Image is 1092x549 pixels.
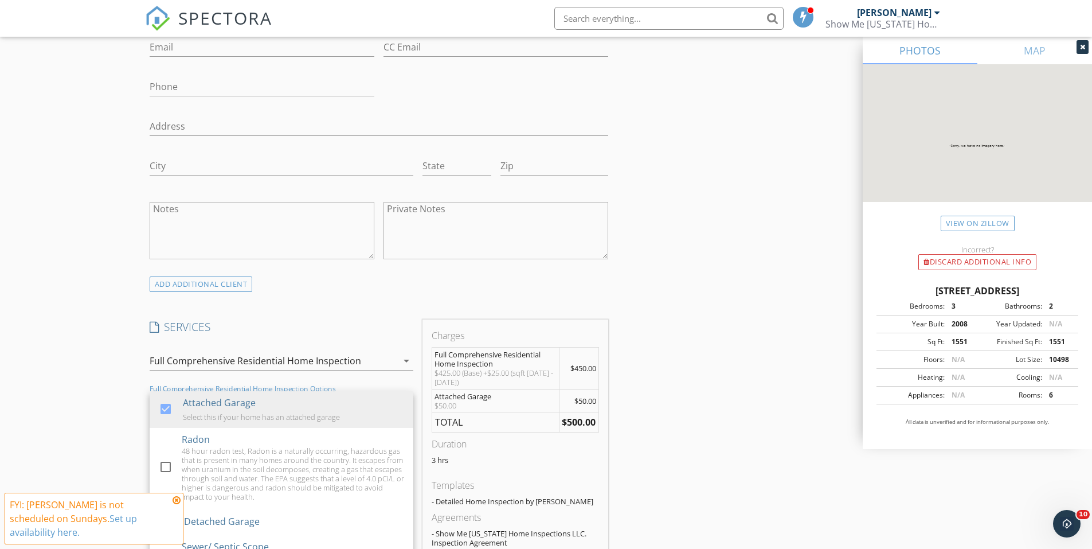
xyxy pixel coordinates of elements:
span: N/A [1049,319,1062,329]
div: Bathrooms: [977,301,1042,312]
div: 2 [1042,301,1075,312]
div: Cooling: [977,372,1042,383]
span: $450.00 [570,363,596,373]
a: View on Zillow [941,216,1015,231]
div: - Show Me [US_STATE] Home Inspections LLC. Inspection Agreement [432,529,599,547]
div: Rooms: [977,390,1042,400]
div: 3 [945,301,977,312]
div: Agreements [432,511,599,524]
div: Year Updated: [977,319,1042,329]
strong: $500.00 [562,416,596,429]
div: - Detailed Home Inspection by [PERSON_NAME] [432,497,599,506]
div: Heating: [880,372,945,383]
div: Charges [432,329,599,342]
p: All data is unverified and for informational purposes only. [876,418,1078,426]
span: N/A [952,372,965,382]
h4: SERVICES [150,320,413,334]
span: N/A [952,355,965,364]
div: [STREET_ADDRESS] [876,284,1078,298]
div: Finished Sq Ft: [977,337,1042,347]
div: 1551 [1042,337,1075,347]
div: Floors: [880,355,945,365]
i: arrow_drop_down [400,354,413,368]
span: N/A [1049,372,1062,382]
div: Show Me Missouri Home Inspections LLC. [825,18,940,30]
div: $425.00 (Base) +$25.00 (sqft [DATE] - [DATE]) [435,368,557,387]
a: PHOTOS [863,37,977,64]
span: 10 [1077,510,1090,519]
iframe: Intercom live chat [1053,510,1081,538]
div: Radon [182,433,210,446]
div: 6 [1042,390,1075,400]
div: Attached Garage [182,396,255,410]
span: $50.00 [574,396,596,406]
div: Templates [432,478,599,492]
div: Bedrooms: [880,301,945,312]
div: Attached Garage [435,392,557,401]
div: 10498 [1042,355,1075,365]
div: Duration [432,437,599,451]
div: Year Built: [880,319,945,329]
div: Sq Ft: [880,337,945,347]
div: Full Comprehensive Residential Home Inspection [435,350,557,368]
div: $50.00 [435,401,557,410]
span: N/A [952,390,965,400]
div: 48 hour radon test, Radon is a naturally occurring, hazardous gas that is present in many homes a... [182,446,404,501]
span: SPECTORA [178,6,272,30]
div: Lot Size: [977,355,1042,365]
div: Detached Garage [183,515,259,528]
img: streetview [863,64,1092,229]
div: FYI: [PERSON_NAME] is not scheduled on Sundays. [10,498,169,539]
p: 3 hrs [432,455,599,465]
div: Discard Additional info [918,254,1036,270]
td: TOTAL [432,412,559,433]
input: Search everything... [554,7,784,30]
div: Full Comprehensive Residential Home Inspection [150,356,361,366]
div: ADD ADDITIONAL client [150,277,253,292]
img: The Best Home Inspection Software - Spectora [145,6,170,31]
a: MAP [977,37,1092,64]
a: SPECTORA [145,15,272,40]
div: Incorrect? [863,245,1092,254]
div: Select this if your home has an attached garage [182,412,339,422]
div: Appliances: [880,390,945,400]
div: 2008 [945,319,977,329]
div: [PERSON_NAME] [857,7,931,18]
div: 1551 [945,337,977,347]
